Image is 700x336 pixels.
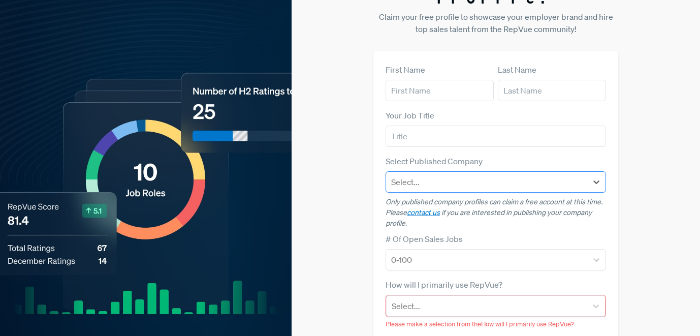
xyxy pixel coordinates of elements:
label: Select Published Company [386,155,483,167]
label: First Name [386,64,425,76]
label: How will I primarily use RepVue? [386,279,502,291]
input: First Name [386,80,494,101]
span: Please make a selection from the How will I primarily use RepVue? [386,320,574,328]
label: Last Name [498,64,536,76]
label: # Of Open Sales Jobs [386,233,463,245]
input: Last Name [498,80,606,101]
input: Title [386,126,606,147]
p: Only published company profiles can claim a free account at this time. Please if you are interest... [386,197,606,229]
label: Your Job Title [386,109,434,121]
p: Claim your free profile to showcase your employer brand and hire top sales talent from the RepVue... [373,11,618,35]
a: contact us [407,208,440,217]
